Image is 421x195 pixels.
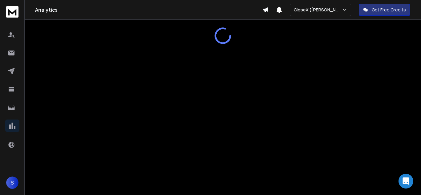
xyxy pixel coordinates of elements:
h1: Analytics [35,6,263,14]
button: S [6,177,18,189]
p: Get Free Credits [372,7,406,13]
img: logo [6,6,18,18]
button: Get Free Credits [359,4,410,16]
div: Open Intercom Messenger [399,174,413,189]
p: CloseX ([PERSON_NAME]) [294,7,342,13]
